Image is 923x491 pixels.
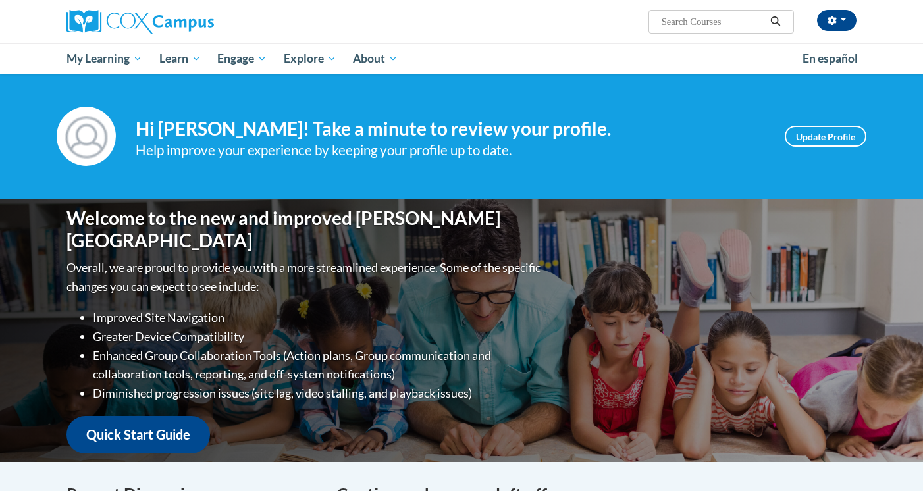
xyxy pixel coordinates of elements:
[93,327,544,346] li: Greater Device Compatibility
[794,45,866,72] a: En español
[66,207,544,251] h1: Welcome to the new and improved [PERSON_NAME][GEOGRAPHIC_DATA]
[817,10,857,31] button: Account Settings
[136,118,765,140] h4: Hi [PERSON_NAME]! Take a minute to review your profile.
[66,10,214,34] img: Cox Campus
[151,43,209,74] a: Learn
[66,416,210,453] a: Quick Start Guide
[66,258,544,296] p: Overall, we are proud to provide you with a more streamlined experience. Some of the specific cha...
[47,43,876,74] div: Main menu
[209,43,275,74] a: Engage
[93,384,544,403] li: Diminished progression issues (site lag, video stalling, and playback issues)
[217,51,267,66] span: Engage
[284,51,336,66] span: Explore
[66,10,317,34] a: Cox Campus
[803,51,858,65] span: En español
[275,43,345,74] a: Explore
[353,51,398,66] span: About
[785,126,866,147] a: Update Profile
[57,107,116,166] img: Profile Image
[345,43,407,74] a: About
[159,51,201,66] span: Learn
[93,346,544,384] li: Enhanced Group Collaboration Tools (Action plans, Group communication and collaboration tools, re...
[93,308,544,327] li: Improved Site Navigation
[58,43,151,74] a: My Learning
[66,51,142,66] span: My Learning
[136,140,765,161] div: Help improve your experience by keeping your profile up to date.
[660,14,766,30] input: Search Courses
[766,14,785,30] button: Search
